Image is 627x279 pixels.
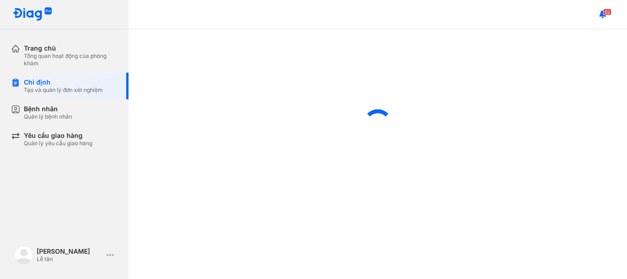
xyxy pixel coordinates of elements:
[15,246,33,264] img: logo
[24,78,103,86] div: Chỉ định
[24,44,118,52] div: Trang chủ
[24,131,92,140] div: Yêu cầu giao hàng
[24,52,118,67] div: Tổng quan hoạt động của phòng khám
[24,140,92,147] div: Quản lý yêu cầu giao hàng
[603,9,611,15] span: 92
[24,86,103,94] div: Tạo và quản lý đơn xét nghiệm
[24,113,72,120] div: Quản lý bệnh nhân
[37,256,103,263] div: Lễ tân
[24,105,72,113] div: Bệnh nhân
[13,7,52,22] img: logo
[37,247,103,256] div: [PERSON_NAME]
